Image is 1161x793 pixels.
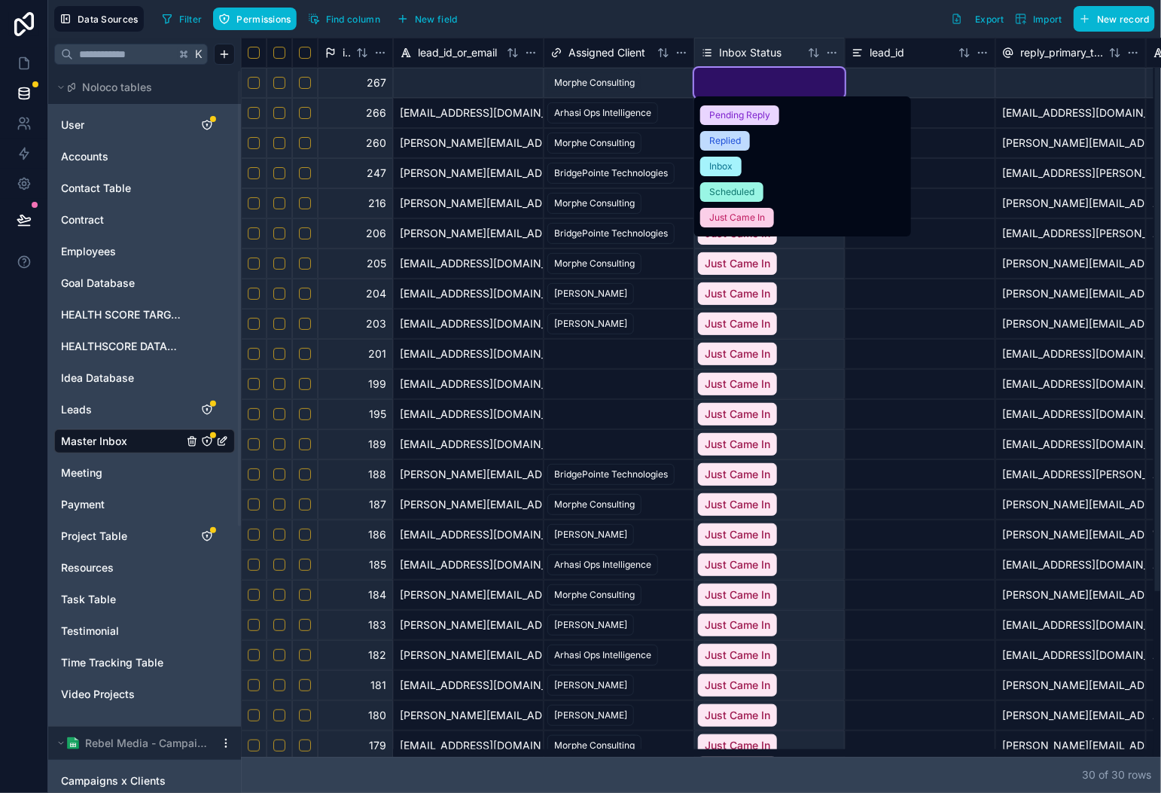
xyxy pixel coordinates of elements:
a: HEALTHSCORE DATABASE [61,339,183,354]
div: Just Came In [698,313,777,335]
a: Campaigns x Clients [61,773,198,788]
button: Filter [156,8,208,30]
button: Select row [273,77,285,89]
div: Inbox [709,160,733,173]
button: Select row [299,619,311,631]
div: 185 [318,550,393,580]
div: Just Came In [698,614,777,636]
div: id [318,38,393,68]
div: 186 [318,520,393,550]
button: Select row [273,740,285,752]
button: Select row [299,499,311,511]
button: Import [1010,6,1068,32]
button: Select row [248,408,260,420]
div: Select all [241,38,267,68]
div: [PERSON_NAME] [554,618,627,632]
a: Meeting [61,465,183,480]
span: Noloco tables [82,80,152,95]
button: Select row [248,137,260,149]
div: Morphe Consulting [554,136,635,150]
div: [EMAIL_ADDRESS][DOMAIN_NAME] [393,339,544,369]
div: Just Came In [698,493,777,516]
button: Export [946,6,1010,32]
div: Morphe Consulting [554,76,635,90]
div: Arhasi Ops Intelligence [554,106,651,120]
div: [PERSON_NAME] [554,679,627,692]
button: Select row [248,499,260,511]
div: Goal Database [54,271,235,295]
div: [PERSON_NAME][EMAIL_ADDRESS][DOMAIN_NAME] [393,700,544,730]
div: BridgePointe Technologies [554,227,668,240]
button: Select row [273,197,285,209]
button: Select row [273,348,285,360]
div: [EMAIL_ADDRESS][DOMAIN_NAME] [393,550,544,580]
button: Select row [299,468,311,480]
div: Scheduled [709,185,754,199]
div: 201 [318,339,393,369]
a: Video Projects [61,687,183,702]
div: Just Came In [698,433,777,456]
div: Morphe Consulting [554,257,635,270]
button: Select row [299,589,311,601]
button: Select row [273,438,285,450]
div: [PERSON_NAME] [554,317,627,331]
span: New field [415,14,458,25]
div: [EMAIL_ADDRESS][DOMAIN_NAME] [995,339,1146,369]
button: Select row [299,258,311,270]
div: [PERSON_NAME][EMAIL_ADDRESS][PERSON_NAME][DOMAIN_NAME] [995,520,1146,550]
button: Select row [299,77,311,89]
span: lead_id [870,45,904,60]
span: Export [975,14,1004,25]
span: Rebel Media - Campaign Analytics [85,736,207,751]
button: Select row [248,740,260,752]
div: 188 [318,459,393,490]
div: Payment [54,493,235,517]
span: Data Sources [78,14,139,25]
span: New record [1097,14,1150,25]
div: [EMAIL_ADDRESS][DOMAIN_NAME] [393,98,544,128]
span: Find column [326,14,380,25]
span: Campaigns x Clients [61,773,166,788]
div: 266 [318,98,393,128]
button: Select all [273,47,285,59]
div: Campaigns x Clients [54,769,235,793]
button: Select row [248,468,260,480]
button: Select row [299,438,311,450]
span: lead_id_or_email [418,45,497,60]
div: lead_id_or_email [393,38,544,68]
button: Select row [299,740,311,752]
div: Accounts [54,145,235,169]
button: Google Sheets logoRebel Media - Campaign Analytics [54,733,214,754]
button: Select row [273,288,285,300]
button: Select row [273,258,285,270]
div: [EMAIL_ADDRESS][DOMAIN_NAME] [393,670,544,700]
div: [PERSON_NAME][EMAIL_ADDRESS][PERSON_NAME][PERSON_NAME][DOMAIN_NAME] [393,128,544,158]
a: User [61,117,183,133]
span: Resources [61,560,114,575]
button: Select row [248,679,260,691]
div: [EMAIL_ADDRESS][DOMAIN_NAME] [995,399,1146,429]
button: Select row [248,589,260,601]
button: Select row [299,408,311,420]
span: Inbox Status [719,45,782,60]
span: Contact Table [61,181,131,196]
span: Filter [179,14,203,25]
button: Select row [273,559,285,571]
button: Select row [248,559,260,571]
a: HEALTH SCORE TARGET [61,307,183,322]
div: 182 [318,640,393,670]
button: Select row [248,107,260,119]
span: Assigned Client [568,45,645,60]
span: K [193,49,204,59]
button: Select row [248,529,260,541]
div: [PERSON_NAME][EMAIL_ADDRESS][PERSON_NAME][DOMAIN_NAME] [995,670,1146,700]
button: Noloco tables [54,77,226,98]
div: BridgePointe Technologies [554,468,668,481]
button: New record [1074,6,1155,32]
button: New field [392,8,463,30]
div: [PERSON_NAME][EMAIL_ADDRESS][PERSON_NAME][DOMAIN_NAME] [393,490,544,520]
div: Contact Table [54,176,235,200]
button: Select row [248,288,260,300]
div: [PERSON_NAME][EMAIL_ADDRESS][PERSON_NAME][DOMAIN_NAME] [393,610,544,640]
